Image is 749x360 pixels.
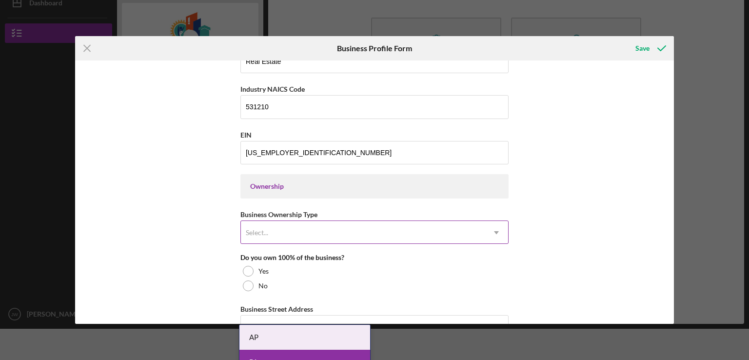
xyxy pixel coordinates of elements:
[240,254,509,261] div: Do you own 100% of the business?
[258,267,269,275] label: Yes
[240,85,305,93] label: Industry NAICS Code
[635,39,650,58] div: Save
[626,39,674,58] button: Save
[258,282,268,290] label: No
[246,229,268,237] div: Select...
[240,305,313,313] label: Business Street Address
[240,131,252,139] label: EIN
[337,44,412,53] h6: Business Profile Form
[250,182,499,190] div: Ownership
[239,325,370,350] div: AP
